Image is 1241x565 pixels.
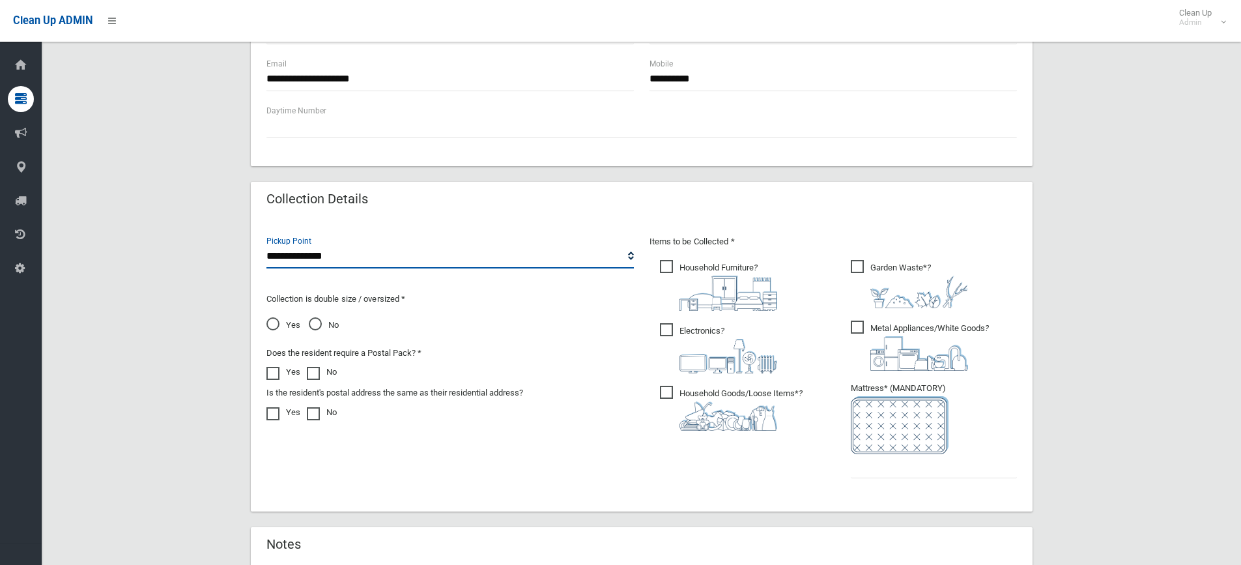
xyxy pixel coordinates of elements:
[870,263,968,308] i: ?
[266,364,300,380] label: Yes
[1179,18,1212,27] small: Admin
[266,317,300,333] span: Yes
[251,532,317,557] header: Notes
[266,291,634,307] p: Collection is double size / oversized *
[266,345,421,361] label: Does the resident require a Postal Pack? *
[13,14,93,27] span: Clean Up ADMIN
[1173,8,1225,27] span: Clean Up
[851,383,1017,454] span: Mattress* (MANDATORY)
[679,339,777,373] img: 394712a680b73dbc3d2a6a3a7ffe5a07.png
[679,388,803,431] i: ?
[649,234,1017,250] p: Items to be Collected *
[309,317,339,333] span: No
[851,260,968,308] span: Garden Waste*
[870,323,989,371] i: ?
[679,263,777,311] i: ?
[660,386,803,431] span: Household Goods/Loose Items*
[679,276,777,311] img: aa9efdbe659d29b613fca23ba79d85cb.png
[870,336,968,371] img: 36c1b0289cb1767239cdd3de9e694f19.png
[679,401,777,431] img: b13cc3517677393f34c0a387616ef184.png
[307,364,337,380] label: No
[870,276,968,308] img: 4fd8a5c772b2c999c83690221e5242e0.png
[251,186,384,212] header: Collection Details
[660,323,777,373] span: Electronics
[679,326,777,373] i: ?
[307,405,337,420] label: No
[851,396,949,454] img: e7408bece873d2c1783593a074e5cb2f.png
[266,385,523,401] label: Is the resident's postal address the same as their residential address?
[851,321,989,371] span: Metal Appliances/White Goods
[266,405,300,420] label: Yes
[660,260,777,311] span: Household Furniture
